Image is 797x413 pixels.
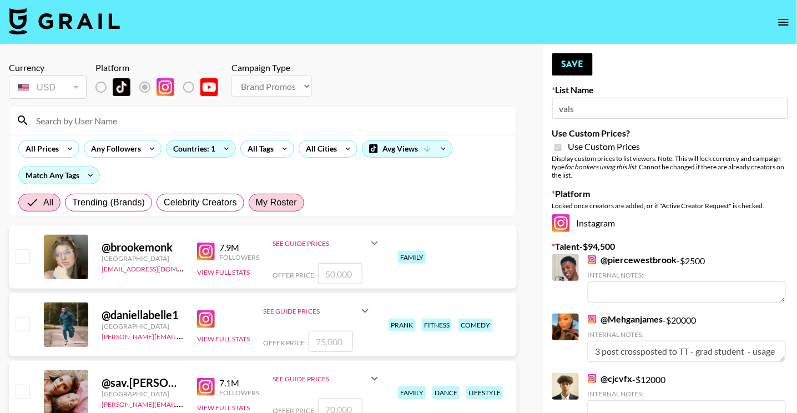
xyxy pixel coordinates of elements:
[95,75,227,99] div: List locked to Instagram.
[256,196,297,209] span: My Roster
[552,128,788,139] label: Use Custom Prices?
[552,84,788,95] label: List Name
[263,298,372,324] div: See Guide Prices
[588,314,786,362] div: - $ 20000
[29,112,510,129] input: Search by User Name
[219,242,259,253] div: 7.9M
[102,390,184,398] div: [GEOGRAPHIC_DATA]
[362,140,452,157] div: Avg Views
[309,331,353,352] input: 75,000
[398,251,426,264] div: family
[9,8,120,34] img: Grail Talent
[102,330,266,341] a: [PERSON_NAME][EMAIL_ADDRESS][DOMAIN_NAME]
[565,163,637,171] em: for bookers using this list
[102,398,266,409] a: [PERSON_NAME][EMAIL_ADDRESS][DOMAIN_NAME]
[398,386,426,399] div: family
[318,263,362,284] input: 50,000
[299,140,339,157] div: All Cities
[588,255,597,264] img: Instagram
[231,62,312,73] div: Campaign Type
[552,214,570,232] img: Instagram
[197,243,215,260] img: Instagram
[19,140,61,157] div: All Prices
[9,73,87,101] div: Currency is locked to USD
[568,141,640,152] span: Use Custom Prices
[219,389,259,397] div: Followers
[200,78,218,96] img: YouTube
[422,319,452,331] div: fitness
[552,214,788,232] div: Instagram
[197,335,250,343] button: View Full Stats
[263,339,306,347] span: Offer Price:
[588,314,663,325] a: @Mehganjames
[588,330,786,339] div: Internal Notes:
[72,196,145,209] span: Trending (Brands)
[273,239,368,248] div: See Guide Prices
[552,53,593,75] button: Save
[9,62,87,73] div: Currency
[588,374,597,383] img: Instagram
[588,315,597,324] img: Instagram
[167,140,235,157] div: Countries: 1
[84,140,143,157] div: Any Followers
[552,241,788,252] label: Talent - $ 94,500
[552,202,788,210] div: Locked once creators are added, or if "Active Creator Request" is checked.
[157,78,174,96] img: Instagram
[273,365,381,392] div: See Guide Prices
[43,196,53,209] span: All
[588,341,786,362] textarea: 3 post crossposted to TT - grad student - usage included in rate
[458,319,492,331] div: comedy
[102,308,184,322] div: @ daniellabelle1
[588,271,786,279] div: Internal Notes:
[219,377,259,389] div: 7.1M
[197,404,250,412] button: View Full Stats
[19,167,99,184] div: Match Any Tags
[219,253,259,261] div: Followers
[389,319,415,331] div: prank
[588,254,677,265] a: @piercewestbrook
[11,78,84,97] div: USD
[95,62,227,73] div: Platform
[552,188,788,199] label: Platform
[773,11,795,33] button: open drawer
[197,268,250,276] button: View Full Stats
[552,154,788,179] div: Display custom prices to list viewers. Note: This will lock currency and campaign type . Cannot b...
[432,386,460,399] div: dance
[273,271,316,279] span: Offer Price:
[466,386,503,399] div: lifestyle
[102,254,184,263] div: [GEOGRAPHIC_DATA]
[241,140,276,157] div: All Tags
[197,378,215,396] img: Instagram
[273,230,381,256] div: See Guide Prices
[263,307,359,315] div: See Guide Prices
[102,263,213,273] a: [EMAIL_ADDRESS][DOMAIN_NAME]
[273,375,368,383] div: See Guide Prices
[102,322,184,330] div: [GEOGRAPHIC_DATA]
[588,390,786,398] div: Internal Notes:
[113,78,130,96] img: TikTok
[102,376,184,390] div: @ sav.[PERSON_NAME]
[164,196,237,209] span: Celebrity Creators
[197,310,215,328] img: Instagram
[102,240,184,254] div: @ brookemonk
[588,254,786,303] div: - $ 2500
[588,373,633,384] a: @cjcvfx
